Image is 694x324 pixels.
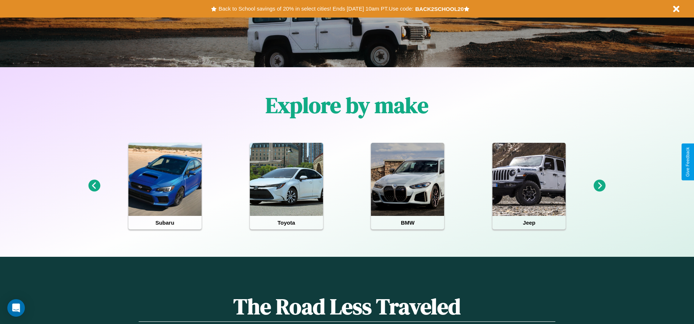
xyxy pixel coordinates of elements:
h4: Jeep [492,216,566,229]
button: Back to School savings of 20% in select cities! Ends [DATE] 10am PT.Use code: [217,4,415,14]
div: Give Feedback [685,147,690,177]
h1: The Road Less Traveled [139,291,555,322]
h4: BMW [371,216,444,229]
h4: Toyota [250,216,323,229]
h1: Explore by make [266,90,428,120]
div: Open Intercom Messenger [7,299,25,317]
h4: Subaru [128,216,202,229]
b: BACK2SCHOOL20 [415,6,464,12]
